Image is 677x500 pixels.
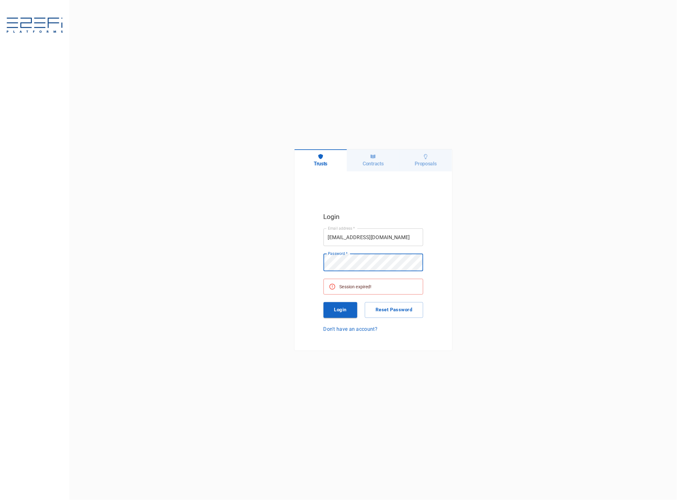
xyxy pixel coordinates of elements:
a: Don't have an account? [324,325,423,333]
button: Login [324,302,358,318]
label: Email address [328,226,355,231]
label: Password [328,251,347,256]
h6: Trusts [314,161,327,167]
h6: Proposals [415,161,437,167]
div: Session expired! [340,281,372,292]
h5: Login [324,211,423,222]
img: E2EFiPLATFORMS-7f06cbf9.svg [6,18,63,34]
h6: Contracts [363,161,383,167]
button: Reset Password [365,302,423,318]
